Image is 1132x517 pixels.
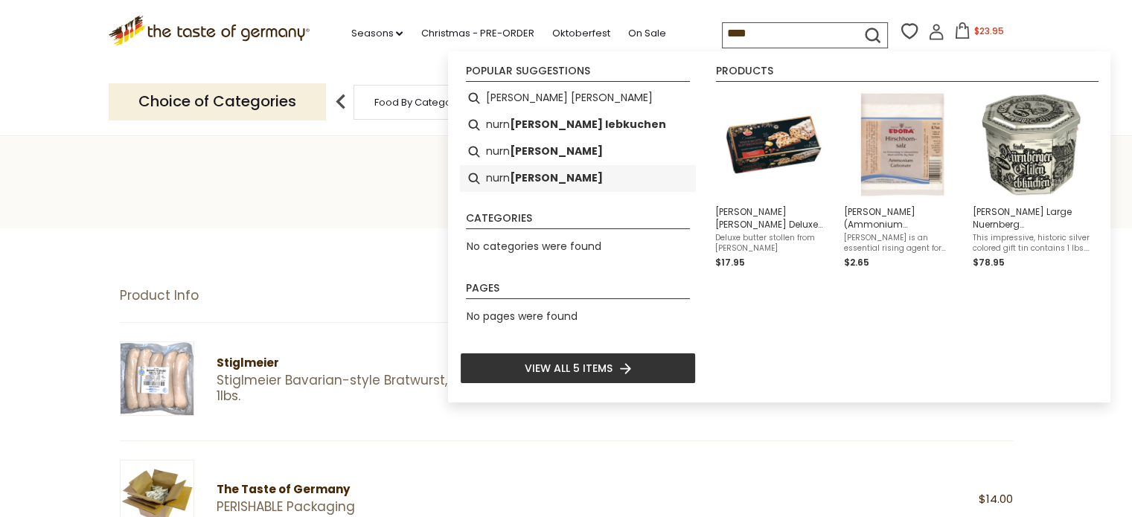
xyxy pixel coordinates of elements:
[46,165,1086,199] h1: Your Cart
[967,85,1096,276] li: Haeberlein-Metzger Large Nuernberg Elisen Gingerbread in Historic Silver Gift Tin, 17.6 oz
[973,91,1090,270] a: [PERSON_NAME] Large Nuernberg [PERSON_NAME] in Historic Silver Gift Tin, 17.6 ozThis impressive, ...
[716,65,1099,82] li: Products
[460,353,696,384] li: View all 5 items
[715,256,745,269] span: $17.95
[420,25,534,42] a: Christmas - PRE-ORDER
[326,87,356,117] img: previous arrow
[720,91,828,199] img: Wicklein Nuernberg Deluxe Butter Stollen in Gift Box
[844,205,961,231] span: [PERSON_NAME] (Ammonium Bicarbonate)
[715,205,832,231] span: [PERSON_NAME] [PERSON_NAME] Deluxe Butter Stollen in Gift Box, 17.6 oz
[510,143,603,160] b: [PERSON_NAME]
[627,25,665,42] a: On Sale
[460,138,696,165] li: nurnberg
[351,25,403,42] a: Seasons
[844,91,961,270] a: Edora Hirschhornsalz (Ammonium Bicarbonate)[PERSON_NAME] (Ammonium Bicarbonate)[PERSON_NAME] is a...
[510,170,603,187] b: [PERSON_NAME]
[715,233,832,254] span: Deluxe butter stollen from [PERSON_NAME]
[217,481,590,499] div: The Taste of Germany
[973,205,1090,231] span: [PERSON_NAME] Large Nuernberg [PERSON_NAME] in Historic Silver Gift Tin, 17.6 oz
[120,288,566,304] div: Product Info
[217,499,590,515] a: PERISHABLE Packaging
[973,233,1090,254] span: This impressive, historic silver colored gift tin contains 1 lbs. of extra-large, premium [PERSON...
[448,51,1110,403] div: Instant Search Results
[525,360,613,376] span: View all 5 items
[838,85,967,276] li: Edora Hirschhornsalz (Ammonium Bicarbonate)
[858,91,947,199] img: Edora Hirschhornsalz (Ammonium Bicarbonate)
[467,309,578,324] span: No pages were found
[844,233,961,254] span: [PERSON_NAME] is an essential rising agent for home baked lebkuchen, from the specialty spice mak...
[467,239,601,254] span: No categories were found
[460,85,696,112] li: wicklein nurnberger
[466,283,690,299] li: Pages
[460,165,696,192] li: nurnberger
[466,213,690,229] li: Categories
[973,25,1003,37] span: $23.95
[551,25,610,42] a: Oktoberfest
[109,83,326,120] p: Choice of Categories
[709,85,838,276] li: Wicklein Nurnberger Deluxe Butter Stollen in Gift Box, 17.6 oz
[973,256,1005,269] span: $78.95
[374,97,461,108] a: Food By Category
[844,256,869,269] span: $2.65
[979,491,1013,507] span: $14.00
[460,112,696,138] li: nurnberg lebkuchen
[510,116,666,133] b: [PERSON_NAME] lebkuchen
[715,91,832,270] a: Wicklein Nuernberg Deluxe Butter Stollen in Gift Box[PERSON_NAME] [PERSON_NAME] Deluxe Butter Sto...
[217,354,540,373] div: Stiglmeier
[120,341,194,416] img: Stiglmeier Bavarian-style Bratwurst, finely ground, 1lbs.
[217,373,540,405] a: Stiglmeier Bavarian-style Bratwurst, finely ground, 1lbs.
[466,65,690,82] li: Popular suggestions
[947,22,1011,45] button: $23.95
